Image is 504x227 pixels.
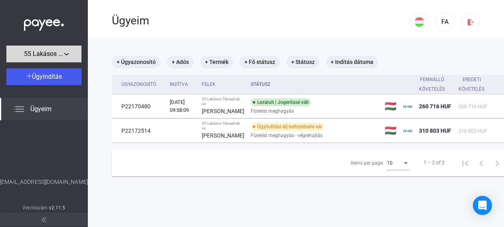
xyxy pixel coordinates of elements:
button: 55 Lakásos Társasház [6,46,81,62]
div: Ügyazonosító [121,80,163,89]
span: 310 803 HUF [458,128,487,134]
span: Fizetési meghagyás [251,106,294,116]
span: 55 Lakásos Társasház [24,49,64,59]
span: 10 [387,160,393,166]
img: logout-red [466,18,475,26]
img: ehaz-mini [403,126,413,135]
button: logout-red [461,12,480,32]
td: P22170480 [112,94,167,118]
img: list.svg [14,104,24,114]
div: Fennálló követelés [419,75,445,94]
button: Previous page [473,155,489,171]
div: Items per page: [351,158,384,168]
button: HU [410,12,429,32]
img: arrow-double-left-grey.svg [42,217,46,222]
mat-chip: + Adós [167,56,194,68]
div: Eredeti követelés [458,75,492,94]
strong: [PERSON_NAME] [202,132,244,139]
div: FA [438,17,452,27]
span: 260 716 HUF [458,104,487,110]
td: 🇭🇺 [381,94,400,118]
span: Ügyindítás [32,73,62,80]
img: HU [415,17,424,27]
div: Ügyeim [112,14,410,28]
div: Ügyindítási díj befizetésére vár [251,123,324,131]
mat-chip: + Státusz [286,56,319,68]
mat-chip: + Indítás dátuma [326,56,378,68]
button: First page [457,155,473,171]
mat-select: Items per page: [387,158,409,167]
div: Open Intercom Messenger [473,196,492,215]
mat-chip: + Fő státusz [240,56,280,68]
button: FA [435,12,454,32]
button: Ügyindítás [6,68,81,85]
img: ehaz-mini [403,102,413,111]
div: Fennálló követelés [419,75,452,94]
td: 🇭🇺 [381,119,400,143]
div: Felek [202,80,244,89]
div: Felek [202,80,216,89]
mat-chip: + Ügyazonosító [112,56,161,68]
div: Indítva [170,80,188,89]
th: Státusz [248,75,381,94]
strong: v2.11.5 [49,205,65,211]
div: Eredeti követelés [458,75,484,94]
div: 55 Lakásos Társasház vs [202,97,244,106]
span: 260 716 HUF [419,103,451,110]
div: [DATE] 09:58:09 [170,98,195,114]
strong: [PERSON_NAME] [202,108,244,114]
div: Ügyazonosító [121,80,156,89]
span: Fizetési meghagyás - végrehajtás [251,131,323,140]
img: plus-white.svg [26,73,32,79]
img: white-payee-white-dot.svg [24,15,64,31]
div: Indítva [170,80,195,89]
div: 1 – 2 of 2 [424,158,444,167]
span: Ügyeim [30,104,52,114]
mat-chip: + Termék [200,56,233,68]
span: 310 803 HUF [419,127,451,134]
td: P22172514 [112,119,167,143]
div: Lezárult | Jogerőssé vált [251,98,311,106]
div: 55 Lakásos Társasház vs [202,121,244,131]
